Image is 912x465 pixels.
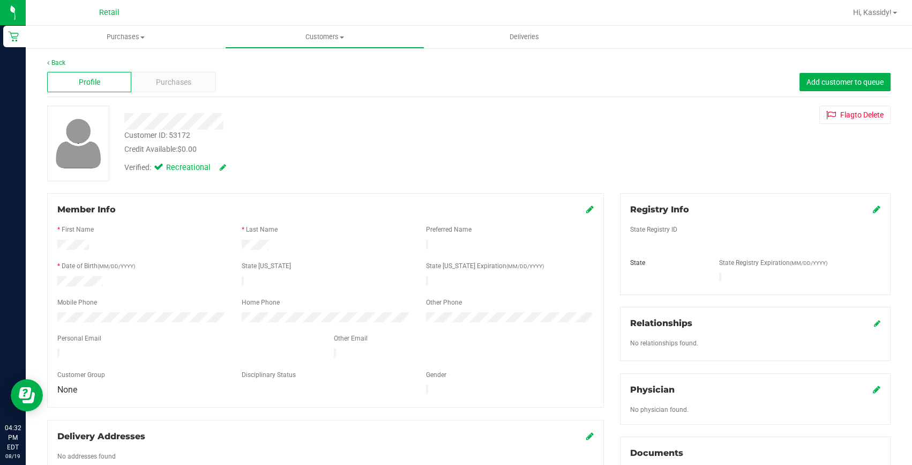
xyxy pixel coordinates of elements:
[630,338,698,348] label: No relationships found.
[57,334,101,343] label: Personal Email
[622,258,711,268] div: State
[246,225,278,234] label: Last Name
[5,423,21,452] p: 04:32 PM EDT
[819,106,891,124] button: Flagto Delete
[156,77,191,88] span: Purchases
[26,32,225,42] span: Purchases
[124,162,226,174] div: Verified:
[57,370,105,380] label: Customer Group
[99,8,119,17] span: Retail
[225,26,424,48] a: Customers
[177,145,197,153] span: $0.00
[11,379,43,411] iframe: Resource center
[98,263,135,269] span: (MM/DD/YYYY)
[57,431,145,441] span: Delivery Addresses
[62,261,135,271] label: Date of Birth
[806,78,884,86] span: Add customer to queue
[334,334,368,343] label: Other Email
[242,370,296,380] label: Disciplinary Status
[719,258,827,268] label: State Registry Expiration
[630,225,677,234] label: State Registry ID
[853,8,892,17] span: Hi, Kassidy!
[8,31,19,42] inline-svg: Retail
[62,225,94,234] label: First Name
[57,452,116,461] label: No addresses found
[426,261,544,271] label: State [US_STATE] Expiration
[426,370,446,380] label: Gender
[57,298,97,307] label: Mobile Phone
[799,73,891,91] button: Add customer to queue
[242,261,291,271] label: State [US_STATE]
[426,298,462,307] label: Other Phone
[630,385,675,395] span: Physician
[79,77,100,88] span: Profile
[630,204,689,215] span: Registry Info
[26,26,225,48] a: Purchases
[630,406,689,414] span: No physician found.
[226,32,424,42] span: Customers
[426,225,472,234] label: Preferred Name
[50,116,107,171] img: user-icon.png
[124,130,190,141] div: Customer ID: 53172
[506,263,544,269] span: (MM/DD/YYYY)
[47,59,65,67] a: Back
[424,26,624,48] a: Deliveries
[495,32,554,42] span: Deliveries
[790,260,827,266] span: (MM/DD/YYYY)
[630,448,683,458] span: Documents
[242,298,280,307] label: Home Phone
[57,385,77,395] span: None
[5,452,21,460] p: 08/19
[166,162,209,174] span: Recreational
[124,144,538,155] div: Credit Available:
[57,204,116,215] span: Member Info
[630,318,692,328] span: Relationships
